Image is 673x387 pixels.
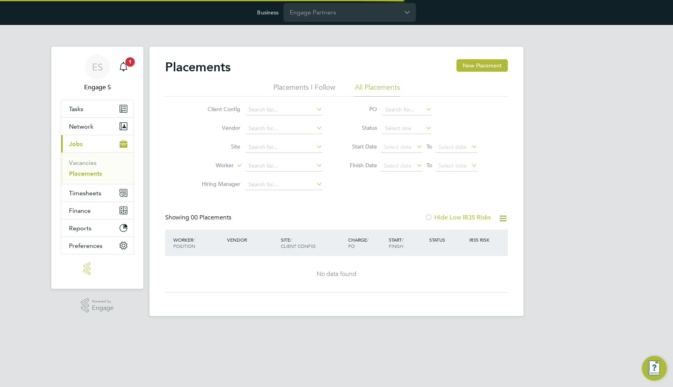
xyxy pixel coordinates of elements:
span: Timesheets [69,189,101,197]
div: IR35 Risk [467,233,494,247]
h2: Placements [165,59,231,75]
a: Go to home page [61,262,134,275]
a: Vacancies [69,159,97,166]
label: Hiring Manager [196,180,240,187]
span: 1 [125,57,135,67]
span: Select date [384,143,412,150]
span: / Finish [389,237,403,249]
a: ESEngage S [61,55,134,92]
input: Search for... [382,104,432,115]
label: Start Date [342,143,377,150]
div: Worker [171,233,225,253]
span: To [424,141,434,152]
button: Reports [61,219,134,237]
li: Placements I Follow [273,83,335,97]
label: Client Config [196,106,240,113]
span: Engage [92,305,114,311]
span: Preferences [69,242,102,249]
label: Worker [189,162,234,170]
span: Powered by [92,298,114,305]
a: Powered byEngage [81,298,114,313]
a: Placements [69,170,102,177]
span: / PO [348,237,368,249]
label: Status [342,124,377,131]
div: Site [279,233,346,253]
span: Tasks [69,105,83,113]
button: Engage Resource Center [642,356,667,381]
span: Finance [69,207,91,214]
label: PO [342,106,377,113]
img: engage-logo-retina.png [83,262,111,275]
div: Jobs [61,152,134,184]
button: Timesheets [61,184,134,201]
div: Vendor [225,233,279,247]
span: Reports [69,224,92,232]
span: 00 Placements [191,214,231,221]
span: Jobs [69,140,83,148]
span: To [424,160,434,170]
input: Search for... [246,123,322,134]
span: Network [69,123,93,130]
button: Finance [61,202,134,219]
input: Search for... [246,179,322,190]
span: / Client Config [281,237,315,249]
a: Tasks [61,100,134,117]
label: Vendor [196,124,240,131]
label: Finish Date [342,162,377,169]
div: Status [427,233,468,247]
li: All Placements [355,83,400,97]
button: Preferences [61,237,134,254]
button: Network [61,118,134,135]
label: Business [257,9,278,16]
label: Hide Low IR35 Risks [425,214,491,221]
div: Start [387,233,427,253]
input: Select one [382,123,432,134]
label: Site [196,143,240,150]
span: Engage S [61,83,134,92]
button: Jobs [61,135,134,152]
a: 1 [116,55,131,80]
span: Select date [439,162,467,169]
button: New Placement [456,59,508,72]
span: Select date [439,143,467,150]
span: ES [92,62,103,72]
span: / Position [173,237,195,249]
span: Select date [384,162,412,169]
div: No data found [173,270,500,278]
input: Search for... [246,104,322,115]
nav: Main navigation [51,47,143,289]
input: Search for... [246,161,322,171]
div: Showing [165,214,233,222]
div: Charge [346,233,387,253]
input: Search for... [246,142,322,153]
